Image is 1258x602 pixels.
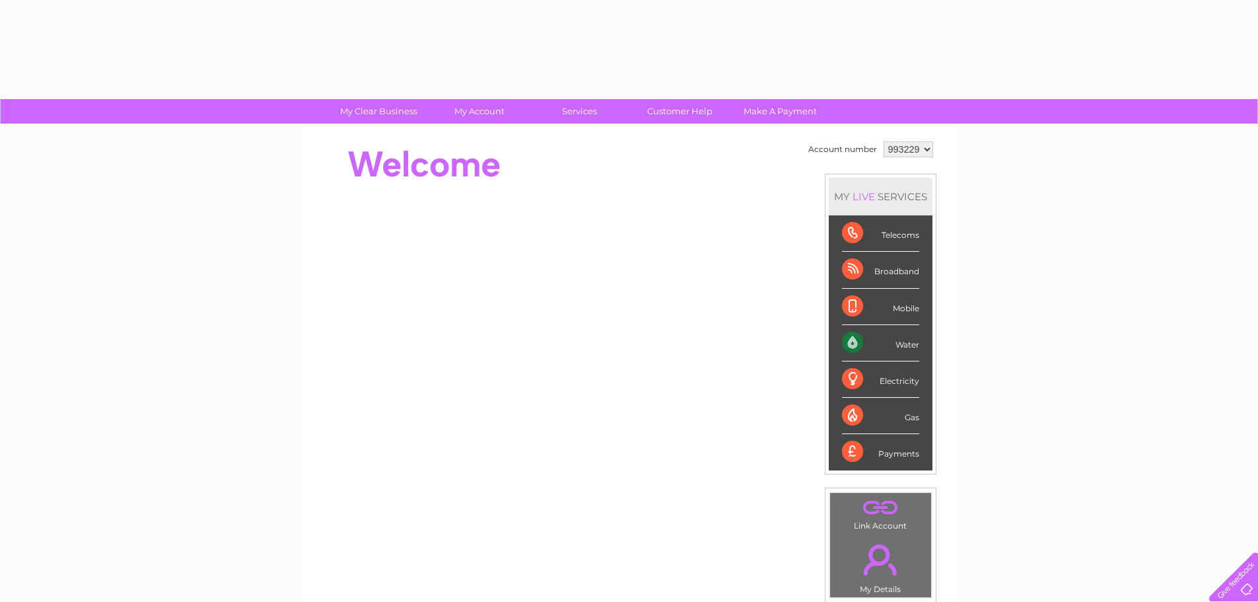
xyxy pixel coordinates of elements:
[324,99,433,124] a: My Clear Business
[833,496,928,519] a: .
[425,99,534,124] a: My Account
[842,361,919,398] div: Electricity
[842,252,919,288] div: Broadband
[850,190,878,203] div: LIVE
[833,537,928,583] a: .
[829,178,932,215] div: MY SERVICES
[829,492,932,534] td: Link Account
[805,138,880,161] td: Account number
[726,99,835,124] a: Make A Payment
[842,434,919,470] div: Payments
[625,99,734,124] a: Customer Help
[829,533,932,598] td: My Details
[842,289,919,325] div: Mobile
[842,398,919,434] div: Gas
[842,325,919,361] div: Water
[842,215,919,252] div: Telecoms
[525,99,634,124] a: Services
